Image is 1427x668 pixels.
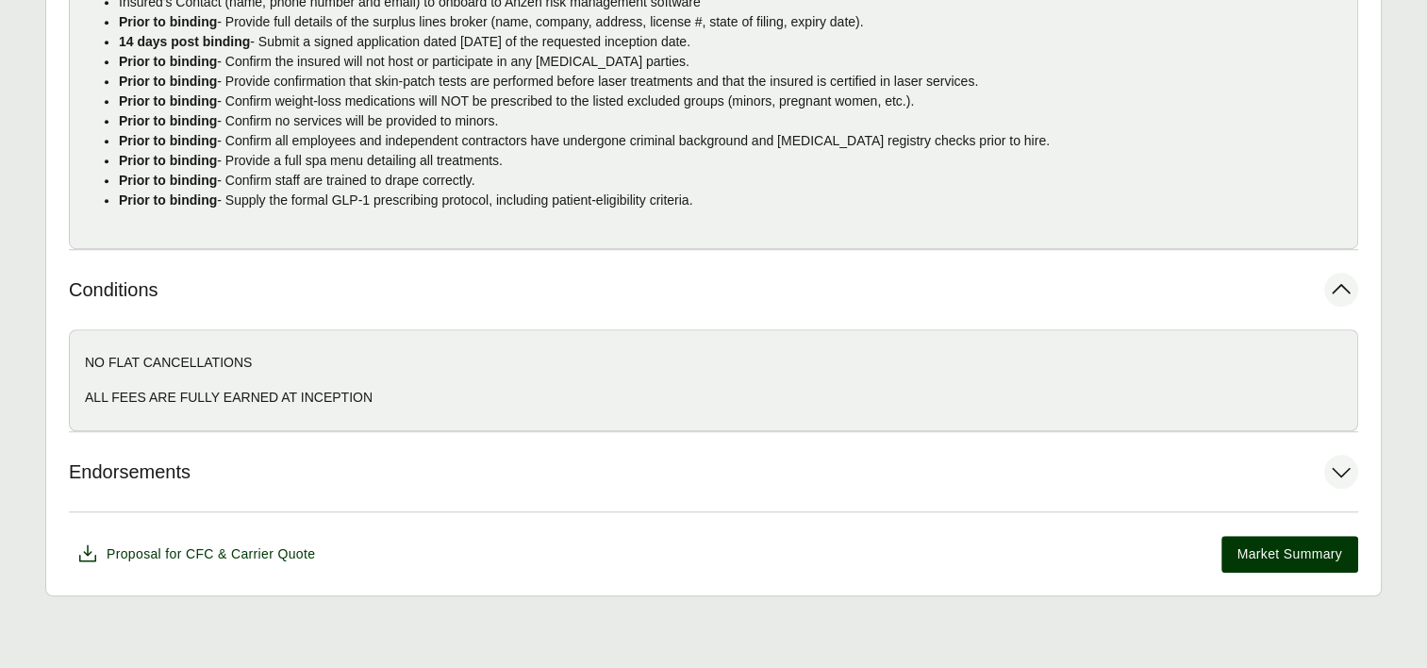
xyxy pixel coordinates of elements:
[69,278,158,302] span: Conditions
[69,250,1358,329] button: Conditions
[85,388,1342,408] p: ALL FEES ARE FULLY EARNED AT INCEPTION
[119,32,1342,52] p: - Submit a signed application dated [DATE] of the requested inception date.
[119,171,1342,191] p: - Confirm staff are trained to drape correctly.
[119,92,1342,111] p: - Confirm weight-loss medications will NOT be prescribed to the listed excluded groups (minors, p...
[119,72,1342,92] p: - Provide confirmation that skin-patch tests are performed before laser treatments and that the i...
[119,52,1342,72] p: - Confirm the insured will not host or participate in any [MEDICAL_DATA] parties.
[119,133,217,148] strong: Prior to binding
[119,153,217,168] strong: Prior to binding
[119,14,217,29] strong: Prior to binding
[119,191,1342,210] p: - Supply the formal GLP-1 prescribing protocol, including patient-eligibility criteria.
[119,54,217,69] strong: Prior to binding
[119,113,217,128] strong: Prior to binding
[119,12,1342,32] p: - Provide full details of the surplus lines broker (name, company, address, license #, state of f...
[119,74,217,89] strong: Prior to binding
[119,34,250,49] strong: 14 days post binding
[119,151,1342,171] p: - Provide a full spa menu detailing all treatments.
[119,93,217,109] strong: Prior to binding
[218,546,315,561] span: & Carrier Quote
[119,111,1342,131] p: - Confirm no services will be provided to minors.
[119,131,1342,151] p: - Confirm all employees and independent contractors have undergone criminal background and [MEDIC...
[186,546,214,561] span: CFC
[1221,536,1358,573] button: Market Summary
[119,173,217,188] strong: Prior to binding
[1237,544,1342,564] span: Market Summary
[69,460,191,484] span: Endorsements
[69,432,1358,511] button: Endorsements
[85,353,1342,373] p: NO FLAT CANCELLATIONS
[119,192,217,208] strong: Prior to binding
[69,535,323,573] button: Proposal for CFC & Carrier Quote
[107,544,315,564] span: Proposal for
